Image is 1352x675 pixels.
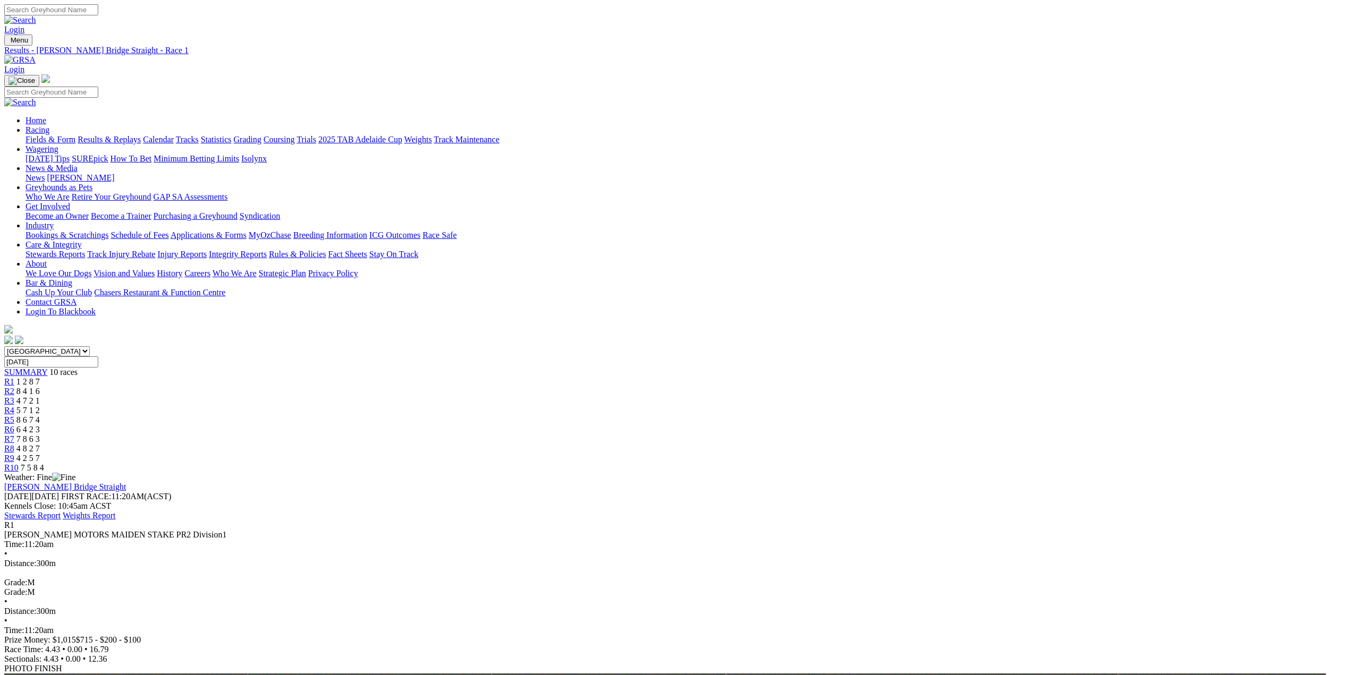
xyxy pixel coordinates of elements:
[25,125,49,134] a: Racing
[25,135,1348,144] div: Racing
[25,240,82,249] a: Care & Integrity
[4,492,59,501] span: [DATE]
[78,135,141,144] a: Results & Replays
[4,377,14,386] span: R1
[4,434,14,443] a: R7
[63,511,116,520] a: Weights Report
[4,65,24,74] a: Login
[49,368,78,377] span: 10 races
[293,230,367,240] a: Breeding Information
[47,173,114,182] a: [PERSON_NAME]
[4,463,19,472] a: R10
[25,144,58,153] a: Wagering
[4,654,41,663] span: Sectionals:
[4,540,24,549] span: Time:
[67,645,82,654] span: 0.00
[15,336,23,344] img: twitter.svg
[76,635,141,644] span: $715 - $200 - $100
[4,616,7,625] span: •
[4,578,1348,587] div: M
[25,250,85,259] a: Stewards Reports
[4,415,14,424] a: R5
[4,492,32,501] span: [DATE]
[61,654,64,663] span: •
[16,406,40,415] span: 5 7 1 2
[45,645,60,654] span: 4.43
[404,135,432,144] a: Weights
[4,75,39,87] button: Toggle navigation
[25,278,72,287] a: Bar & Dining
[157,250,207,259] a: Injury Reports
[259,269,306,278] a: Strategic Plan
[4,626,1348,635] div: 11:20am
[4,396,14,405] a: R3
[4,587,28,596] span: Grade:
[25,297,76,306] a: Contact GRSA
[110,230,168,240] a: Schedule of Fees
[16,377,40,386] span: 1 2 8 7
[90,645,109,654] span: 16.79
[4,606,36,616] span: Distance:
[240,211,280,220] a: Syndication
[154,192,228,201] a: GAP SA Assessments
[143,135,174,144] a: Calendar
[25,259,47,268] a: About
[4,444,14,453] a: R8
[25,211,89,220] a: Become an Owner
[4,35,32,46] button: Toggle navigation
[4,626,24,635] span: Time:
[4,482,126,491] a: [PERSON_NAME] Bridge Straight
[91,211,151,220] a: Become a Trainer
[4,520,14,529] span: R1
[4,46,1348,55] a: Results - [PERSON_NAME] Bridge Straight - Race 1
[201,135,232,144] a: Statistics
[25,288,1348,297] div: Bar & Dining
[209,250,267,259] a: Integrity Reports
[4,325,13,334] img: logo-grsa-white.png
[4,425,14,434] a: R6
[434,135,499,144] a: Track Maintenance
[4,587,1348,597] div: M
[241,154,267,163] a: Isolynx
[66,654,81,663] span: 0.00
[16,396,40,405] span: 4 7 2 1
[25,211,1348,221] div: Get Involved
[25,307,96,316] a: Login To Blackbook
[83,654,86,663] span: •
[25,269,1348,278] div: About
[61,492,111,501] span: FIRST RACE:
[25,250,1348,259] div: Care & Integrity
[4,387,14,396] span: R2
[25,116,46,125] a: Home
[41,74,50,83] img: logo-grsa-white.png
[11,36,28,44] span: Menu
[249,230,291,240] a: MyOzChase
[422,230,456,240] a: Race Safe
[25,288,92,297] a: Cash Up Your Club
[4,501,1348,511] div: Kennels Close: 10:45am ACST
[263,135,295,144] a: Coursing
[25,183,92,192] a: Greyhounds as Pets
[25,154,1348,164] div: Wagering
[87,250,155,259] a: Track Injury Rebate
[4,664,62,673] span: PHOTO FINISH
[4,578,28,587] span: Grade:
[4,406,14,415] a: R4
[4,454,14,463] a: R9
[4,15,36,25] img: Search
[4,549,7,558] span: •
[4,4,98,15] input: Search
[4,530,1348,540] div: [PERSON_NAME] MOTORS MAIDEN STAKE PR2 Division1
[4,559,36,568] span: Distance:
[25,202,70,211] a: Get Involved
[72,192,151,201] a: Retire Your Greyhound
[4,356,98,368] input: Select date
[4,606,1348,616] div: 300m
